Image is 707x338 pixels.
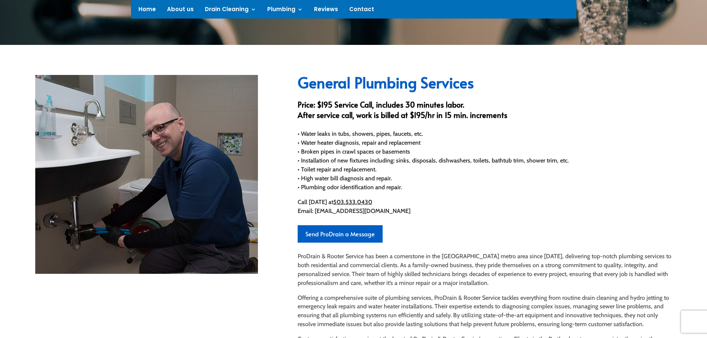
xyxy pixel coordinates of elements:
a: Drain Cleaning [205,7,256,15]
h2: General Plumbing Services [298,75,672,93]
a: Plumbing [267,7,303,15]
span: Call [DATE] at [298,198,333,206]
a: Send ProDrain a Message [298,225,383,243]
a: Home [138,7,156,15]
span: Email: [EMAIL_ADDRESS][DOMAIN_NAME] [298,207,410,214]
p: Offering a comprehensive suite of plumbing services, ProDrain & Rooter Service tackles everything... [298,293,672,335]
div: • Water leaks in tubs, showers, pipes, faucets, etc. • Water heater diagnosis, repair and replace... [298,129,672,192]
a: Reviews [314,7,338,15]
a: Contact [349,7,374,15]
img: george-plumbing_0 [35,75,258,274]
tcxspan: Call 503.533.0430 via 3CX [333,198,372,206]
h3: Price: $195 Service Call, includes 30 minutes labor. After service call, work is billed at $195/h... [298,99,672,124]
a: About us [167,7,194,15]
p: ProDrain & Rooter Service has been a cornerstone in the [GEOGRAPHIC_DATA] metro area since [DATE]... [298,252,672,293]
